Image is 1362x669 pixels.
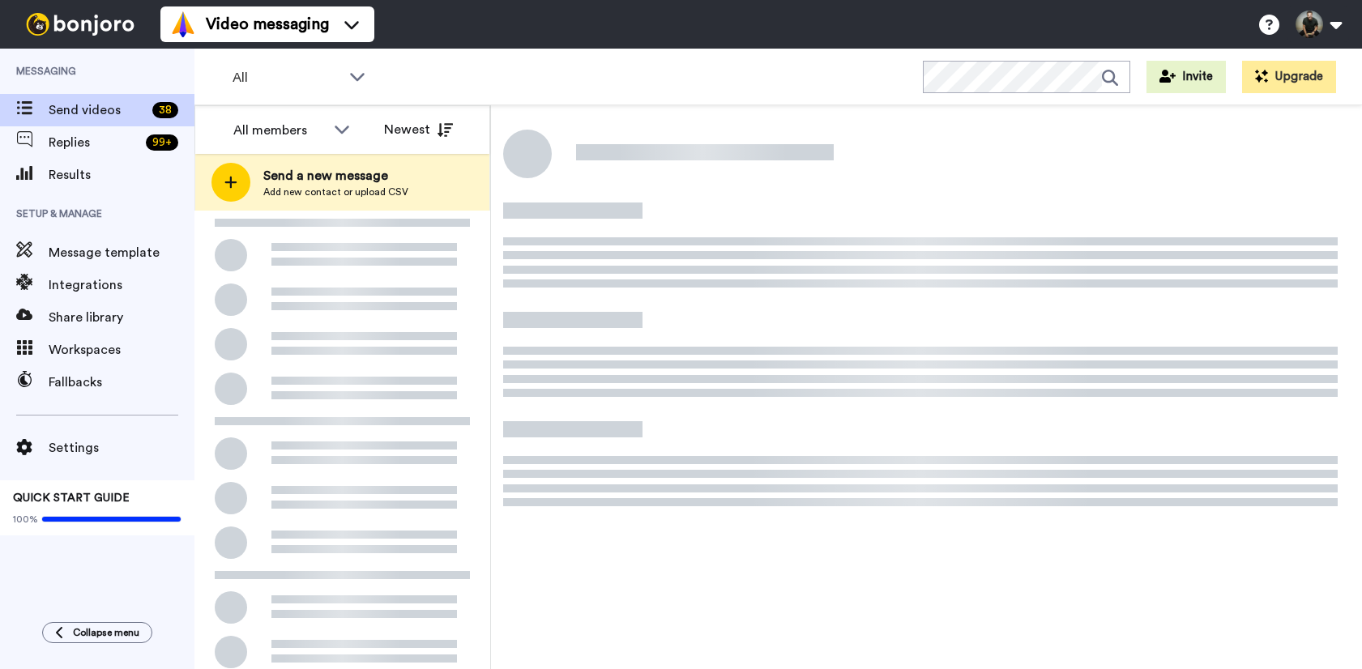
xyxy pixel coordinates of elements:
[263,166,408,185] span: Send a new message
[49,133,139,152] span: Replies
[49,308,194,327] span: Share library
[49,100,146,120] span: Send videos
[49,243,194,262] span: Message template
[13,492,130,504] span: QUICK START GUIDE
[49,275,194,295] span: Integrations
[233,121,326,140] div: All members
[146,134,178,151] div: 99 +
[152,102,178,118] div: 38
[42,622,152,643] button: Collapse menu
[263,185,408,198] span: Add new contact or upload CSV
[49,438,194,458] span: Settings
[13,513,38,526] span: 100%
[1146,61,1226,93] button: Invite
[73,626,139,639] span: Collapse menu
[1242,61,1336,93] button: Upgrade
[49,340,194,360] span: Workspaces
[170,11,196,37] img: vm-color.svg
[206,13,329,36] span: Video messaging
[19,13,141,36] img: bj-logo-header-white.svg
[233,68,341,87] span: All
[49,373,194,392] span: Fallbacks
[372,113,465,146] button: Newest
[49,165,194,185] span: Results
